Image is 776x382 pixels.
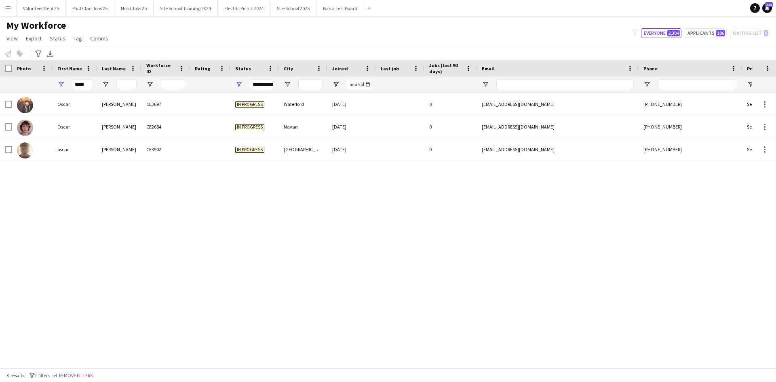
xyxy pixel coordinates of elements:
input: Workforce ID Filter Input [161,80,185,89]
button: Site School Training 2024 [154,0,218,16]
span: Export [26,35,42,42]
button: Applicants106 [685,28,727,38]
span: Profile [747,65,763,72]
button: Paid Clan Jobs 25 [66,0,114,16]
span: Comms [90,35,108,42]
span: 2,304 [667,30,680,36]
button: Open Filter Menu [332,81,339,88]
span: View [6,35,18,42]
button: Site School 2025 [270,0,316,16]
a: Export [23,33,45,44]
a: Comms [87,33,112,44]
span: Joined [332,65,348,72]
div: [DATE] [327,116,376,138]
div: Oscar [53,93,97,115]
button: Open Filter Menu [57,81,65,88]
div: [EMAIL_ADDRESS][DOMAIN_NAME] [477,93,639,115]
span: Status [50,35,65,42]
span: Last job [381,65,399,72]
div: [DATE] [327,93,376,115]
button: Open Filter Menu [235,81,242,88]
input: Email Filter Input [496,80,634,89]
span: 113 [765,2,773,7]
a: Tag [70,33,85,44]
span: In progress [235,101,264,108]
span: Status [235,65,251,72]
button: Open Filter Menu [747,81,754,88]
div: oscar [53,138,97,160]
button: Remove filters [57,371,94,380]
button: Electric Picnic 2024 [218,0,270,16]
a: Status [46,33,69,44]
button: Volunteer Dept 25 [17,0,66,16]
span: My Workforce [6,19,66,32]
input: Last Name Filter Input [116,80,137,89]
span: First Name [57,65,82,72]
img: Oscar Seery [17,120,33,136]
input: Phone Filter Input [658,80,737,89]
span: In progress [235,124,264,130]
div: Oscar [53,116,97,138]
button: Open Filter Menu [643,81,651,88]
div: [PERSON_NAME] [97,93,141,115]
div: CE3902 [141,138,190,160]
span: Last Name [102,65,126,72]
input: Joined Filter Input [347,80,371,89]
img: oscar Stevenson [17,142,33,158]
span: Email [482,65,495,72]
div: [PHONE_NUMBER] [639,138,742,160]
a: View [3,33,21,44]
div: [EMAIL_ADDRESS][DOMAIN_NAME] [477,116,639,138]
span: Jobs (last 90 days) [429,62,462,74]
button: Open Filter Menu [102,81,109,88]
span: 106 [716,30,725,36]
input: City Filter Input [298,80,323,89]
div: 0 [424,93,477,115]
app-action-btn: Advanced filters [34,49,43,59]
div: 0 [424,116,477,138]
div: [PERSON_NAME] [97,116,141,138]
div: Navan [279,116,327,138]
span: Workforce ID [146,62,175,74]
div: CE3697 [141,93,190,115]
img: Oscar Murphy [17,97,33,113]
span: 2 filters set [34,372,57,378]
div: [PERSON_NAME] [97,138,141,160]
button: Open Filter Menu [482,81,489,88]
span: Rating [195,65,210,72]
button: Everyone2,304 [641,28,681,38]
app-action-btn: Export XLSX [45,49,55,59]
div: [PHONE_NUMBER] [639,93,742,115]
input: First Name Filter Input [72,80,92,89]
a: 113 [762,3,772,13]
div: [DATE] [327,138,376,160]
div: CE2684 [141,116,190,138]
button: Open Filter Menu [146,81,154,88]
div: [PHONE_NUMBER] [639,116,742,138]
div: [EMAIL_ADDRESS][DOMAIN_NAME] [477,138,639,160]
div: [GEOGRAPHIC_DATA] 4 [279,138,327,160]
span: City [284,65,293,72]
span: Photo [17,65,31,72]
button: Nord Jobs 25 [114,0,154,16]
button: Barra Test Board [316,0,364,16]
span: Tag [74,35,82,42]
span: Phone [643,65,658,72]
span: In progress [235,147,264,153]
button: Open Filter Menu [284,81,291,88]
div: Waterford [279,93,327,115]
div: 0 [424,138,477,160]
